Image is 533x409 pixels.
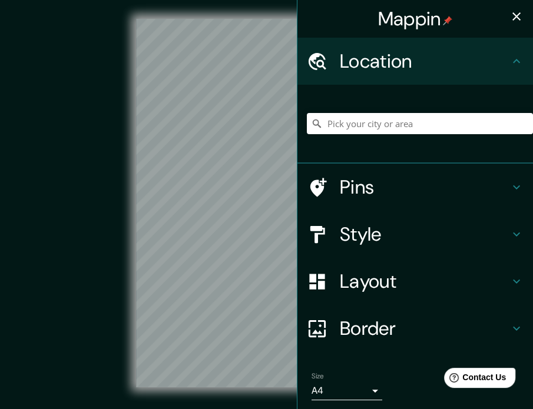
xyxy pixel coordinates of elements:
canvas: Map [136,19,397,387]
div: Pins [297,164,533,211]
div: Border [297,305,533,352]
img: pin-icon.png [443,16,452,25]
label: Size [312,371,324,381]
iframe: Help widget launcher [428,363,520,396]
h4: Border [340,317,509,340]
h4: Layout [340,270,509,293]
h4: Location [340,49,509,73]
h4: Mappin [378,7,453,31]
h4: Pins [340,175,509,199]
div: Style [297,211,533,258]
h4: Style [340,222,509,246]
div: Layout [297,258,533,305]
input: Pick your city or area [307,113,533,134]
div: A4 [312,381,382,400]
div: Location [297,38,533,85]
